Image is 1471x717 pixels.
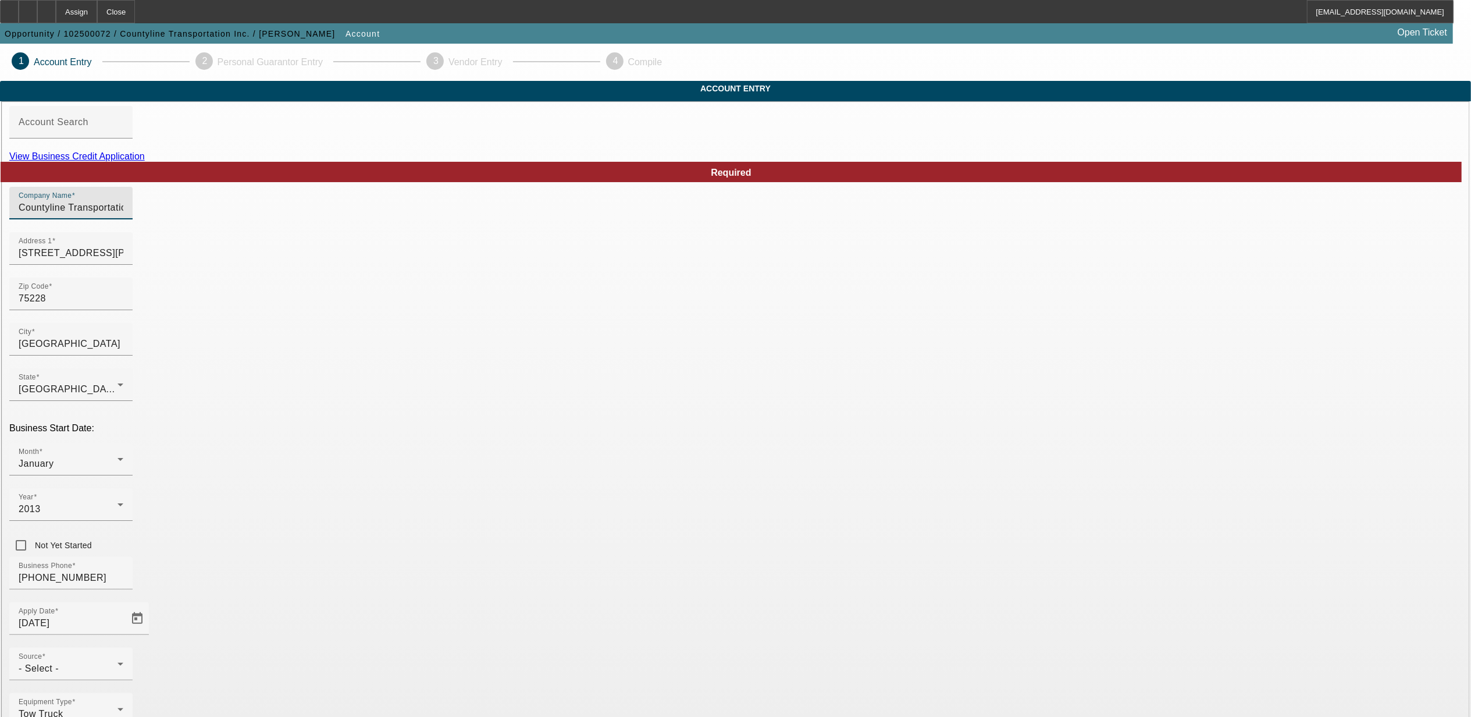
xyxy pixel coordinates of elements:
[19,283,49,290] mat-label: Zip Code
[9,423,1462,434] p: Business Start Date:
[19,504,41,514] span: 2013
[19,384,120,394] span: [GEOGRAPHIC_DATA]
[1393,23,1452,42] a: Open Ticket
[19,663,59,673] span: - Select -
[33,539,92,551] label: Not Yet Started
[19,328,31,336] mat-label: City
[218,57,323,68] p: Personal Guarantor Entry
[19,237,52,245] mat-label: Address 1
[9,84,1462,93] span: Account Entry
[9,151,145,161] a: View Business Credit Application
[19,653,42,661] mat-label: Source
[19,117,88,127] mat-label: Account Search
[19,608,55,615] mat-label: Apply Date
[5,29,336,38] span: Opportunity / 102500072 / Countyline Transportation Inc. / [PERSON_NAME]
[433,56,439,66] span: 3
[19,494,34,501] mat-label: Year
[613,56,618,66] span: 4
[126,607,149,630] button: Open calendar
[202,56,208,66] span: 2
[448,57,503,68] p: Vendor Entry
[628,57,663,68] p: Compile
[19,459,54,468] span: January
[19,56,24,66] span: 1
[346,29,380,38] span: Account
[343,23,383,44] button: Account
[34,57,92,68] p: Account Entry
[19,562,72,570] mat-label: Business Phone
[19,698,72,706] mat-label: Equipment Type
[19,192,72,200] mat-label: Company Name
[711,168,751,178] span: Required
[19,374,36,381] mat-label: State
[19,448,39,456] mat-label: Month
